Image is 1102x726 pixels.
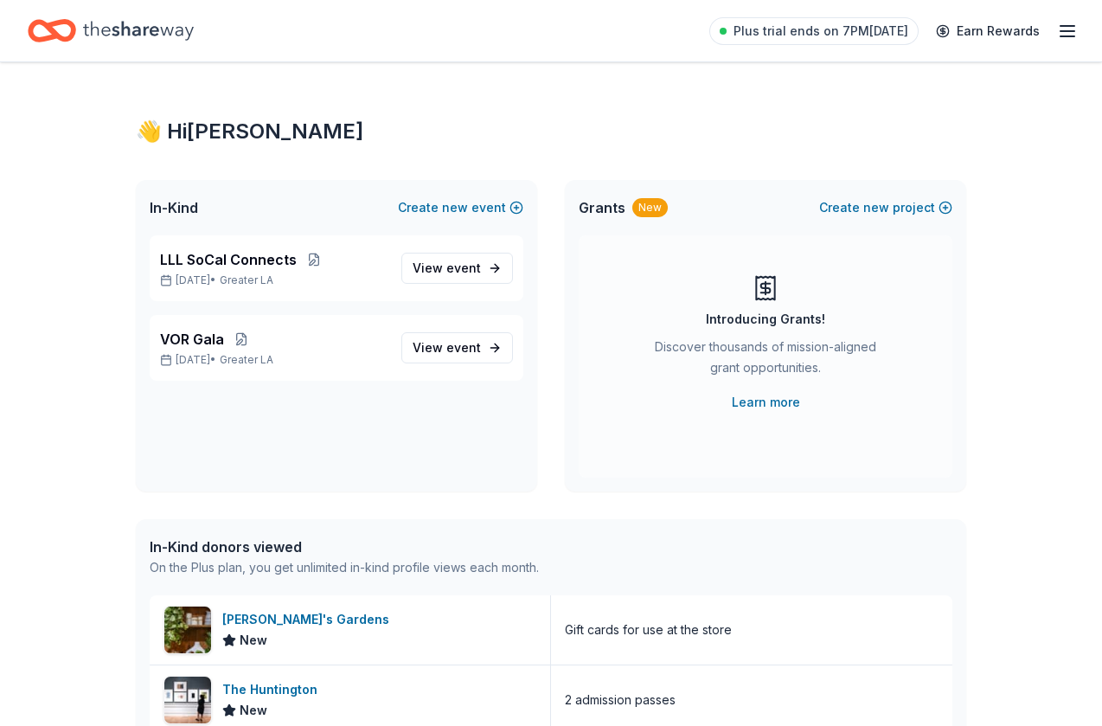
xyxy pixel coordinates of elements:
[401,253,513,284] a: View event
[222,679,324,700] div: The Huntington
[926,16,1050,47] a: Earn Rewards
[150,557,539,578] div: On the Plus plan, you get unlimited in-kind profile views each month.
[442,197,468,218] span: new
[28,10,194,51] a: Home
[160,353,388,367] p: [DATE] •
[709,17,919,45] a: Plus trial ends on 7PM[DATE]
[446,340,481,355] span: event
[164,607,211,653] img: Image for Roger's Gardens
[565,690,676,710] div: 2 admission passes
[150,536,539,557] div: In-Kind donors viewed
[240,700,267,721] span: New
[240,630,267,651] span: New
[160,249,297,270] span: LLL SoCal Connects
[819,197,952,218] button: Createnewproject
[220,353,273,367] span: Greater LA
[579,197,625,218] span: Grants
[401,332,513,363] a: View event
[565,620,732,640] div: Gift cards for use at the store
[734,21,908,42] span: Plus trial ends on 7PM[DATE]
[222,609,396,630] div: [PERSON_NAME]'s Gardens
[136,118,966,145] div: 👋 Hi [PERSON_NAME]
[398,197,523,218] button: Createnewevent
[706,309,825,330] div: Introducing Grants!
[648,337,883,385] div: Discover thousands of mission-aligned grant opportunities.
[732,392,800,413] a: Learn more
[863,197,889,218] span: new
[413,258,481,279] span: View
[160,329,224,350] span: VOR Gala
[160,273,388,287] p: [DATE] •
[413,337,481,358] span: View
[220,273,273,287] span: Greater LA
[150,197,198,218] span: In-Kind
[164,677,211,723] img: Image for The Huntington
[632,198,668,217] div: New
[446,260,481,275] span: event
